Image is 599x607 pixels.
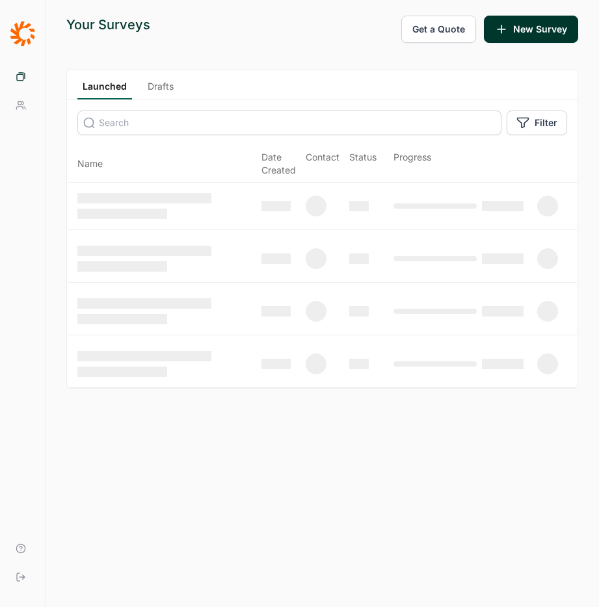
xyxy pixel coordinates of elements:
a: Drafts [142,80,179,99]
input: Search [77,110,501,135]
a: Launched [77,80,132,99]
span: Date Created [261,151,300,177]
button: Filter [507,110,567,135]
button: New Survey [484,16,578,43]
button: Get a Quote [401,16,476,43]
span: Filter [535,116,557,129]
div: Status [349,151,377,177]
div: Progress [393,151,431,177]
div: Contact [306,151,339,177]
span: Name [77,157,103,170]
div: Your Surveys [66,16,150,34]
